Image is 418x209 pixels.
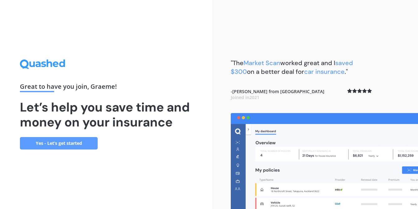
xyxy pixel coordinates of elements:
a: Yes - Let’s get started [20,137,98,150]
span: car insurance [304,68,345,76]
span: Joined in 2021 [231,94,259,100]
h1: Let’s help you save time and money on your insurance [20,100,192,130]
span: saved $300 [231,59,353,76]
img: dashboard.webp [231,113,418,209]
b: "The worked great and I on a better deal for ." [231,59,353,76]
span: Market Scan [244,59,280,67]
div: Great to have you join , Graeme ! [20,83,192,92]
b: - [PERSON_NAME] from [GEOGRAPHIC_DATA] [231,88,324,101]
